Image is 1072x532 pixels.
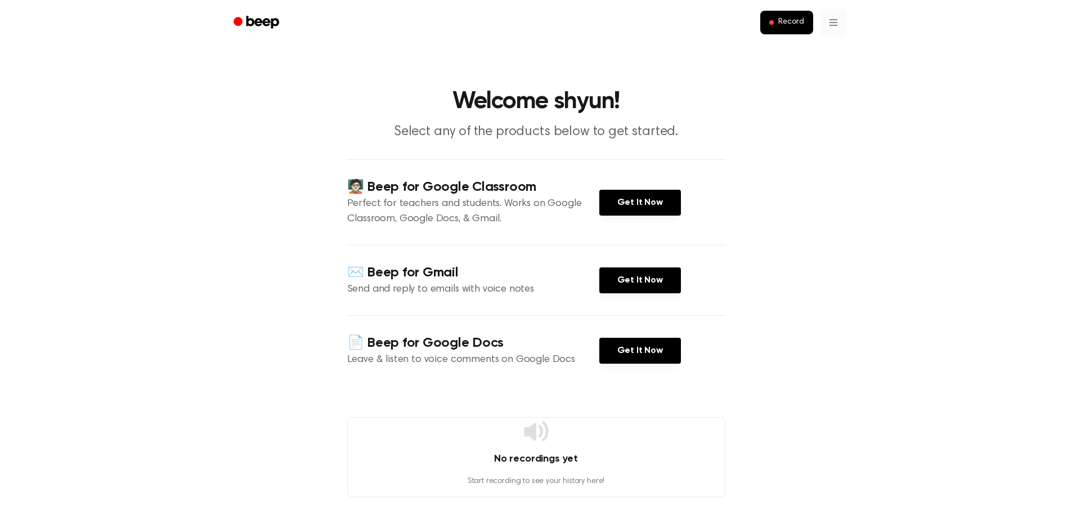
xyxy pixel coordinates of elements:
[347,178,599,196] h4: 🧑🏻‍🏫 Beep for Google Classroom
[320,123,752,141] p: Select any of the products below to get started.
[347,352,599,368] p: Leave & listen to voice comments on Google Docs
[599,190,681,216] a: Get It Now
[820,9,847,36] button: Open menu
[599,338,681,364] a: Get It Now
[760,11,813,34] button: Record
[226,12,289,34] a: Beep
[348,476,725,488] p: Start recording to see your history here!
[347,196,599,227] p: Perfect for teachers and students. Works on Google Classroom, Google Docs, & Gmail.
[347,263,599,282] h4: ✉️ Beep for Gmail
[248,90,824,114] h1: Welcome shyun!
[778,17,804,28] span: Record
[347,282,599,297] p: Send and reply to emails with voice notes
[348,451,725,467] h4: No recordings yet
[347,334,599,352] h4: 📄 Beep for Google Docs
[599,267,681,293] a: Get It Now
